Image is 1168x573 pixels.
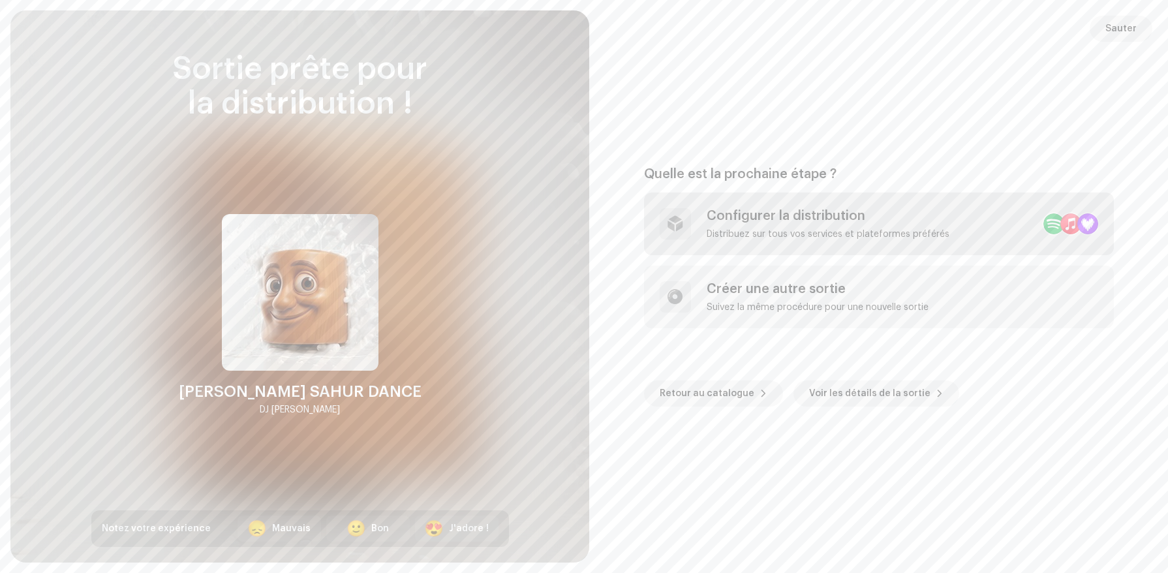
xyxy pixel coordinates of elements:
[1105,16,1137,42] span: Sauter
[449,522,489,536] div: J'adore !
[809,380,930,407] span: Voir les détails de la sortie
[707,281,929,297] div: Créer une autre sortie
[644,193,1114,255] re-a-post-create-item: Configurer la distribution
[102,524,211,533] span: Notez votre expérience
[793,380,959,407] button: Voir les détails de la sortie
[644,266,1114,328] re-a-post-create-item: Créer une autre sortie
[91,52,509,121] div: Sortie prête pour la distribution !
[260,402,340,418] div: DJ [PERSON_NAME]
[222,214,378,371] img: bf932aa5-70c1-4319-b987-58e5f4a7afa9
[707,229,949,240] div: Distribuez sur tous vos services et plateformes préférés
[424,521,444,536] div: 😍
[346,521,366,536] div: 🙂
[1090,16,1152,42] button: Sauter
[272,522,311,536] div: Mauvais
[247,521,267,536] div: 😞
[660,380,754,407] span: Retour au catalogue
[707,208,949,224] div: Configurer la distribution
[179,381,422,402] div: [PERSON_NAME] SAHUR DANCE
[371,522,389,536] div: Bon
[707,302,929,313] div: Suivez la même procédure pour une nouvelle sortie
[644,380,783,407] button: Retour au catalogue
[644,166,1114,182] div: Quelle est la prochaine étape ?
